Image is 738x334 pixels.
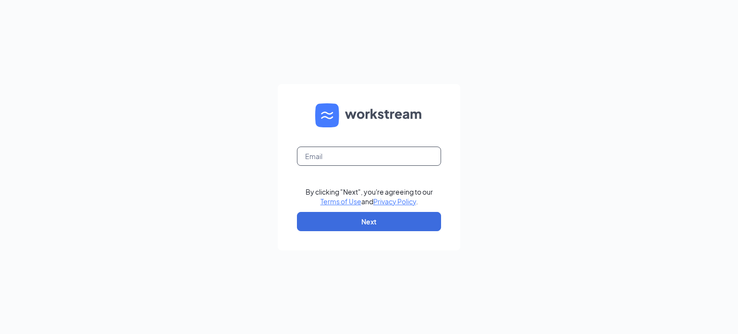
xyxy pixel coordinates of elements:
[297,212,441,231] button: Next
[373,197,416,206] a: Privacy Policy
[315,103,423,127] img: WS logo and Workstream text
[306,187,433,206] div: By clicking "Next", you're agreeing to our and .
[297,147,441,166] input: Email
[320,197,361,206] a: Terms of Use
